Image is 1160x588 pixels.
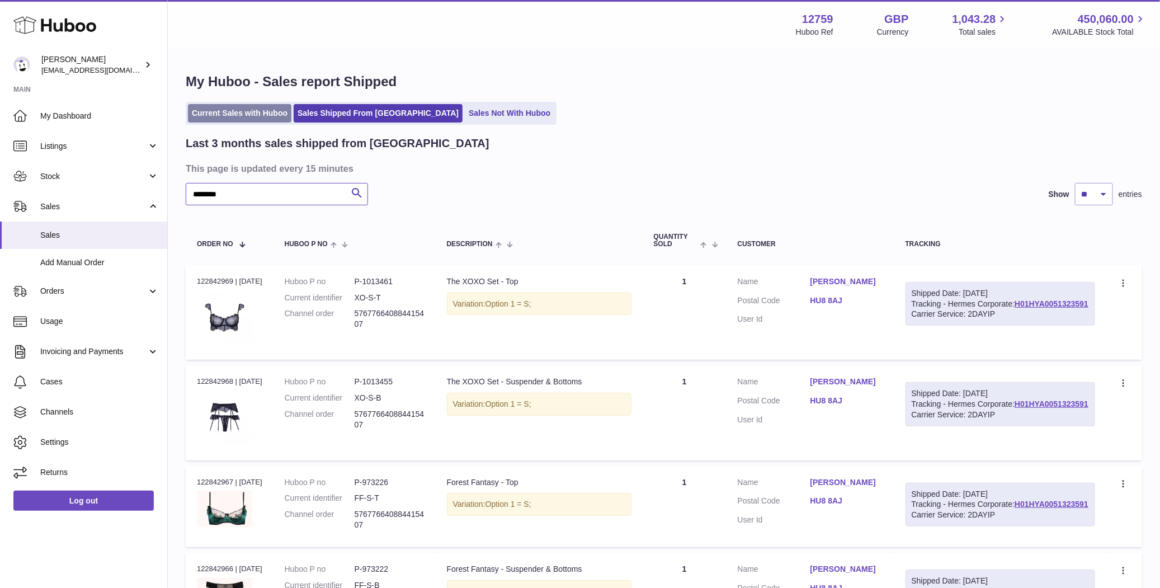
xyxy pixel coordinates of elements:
span: Sales [40,201,147,212]
div: Shipped Date: [DATE] [912,489,1089,500]
span: Total sales [959,27,1008,37]
h3: This page is updated every 15 minutes [186,162,1139,175]
span: My Dashboard [40,111,159,121]
div: Forest Fantasy - Top [447,477,631,488]
a: [PERSON_NAME] [810,477,883,488]
div: 122842966 | [DATE] [197,564,262,574]
div: Shipped Date: [DATE] [912,388,1089,399]
a: HU8 8AJ [810,396,883,406]
div: Carrier Service: 2DAYIP [912,510,1089,520]
img: sofiapanwar@unndr.com [13,57,30,73]
div: Carrier Service: 2DAYIP [912,410,1089,420]
dt: Huboo P no [285,564,355,575]
span: Cases [40,377,159,387]
a: [PERSON_NAME] [810,276,883,287]
dt: User Id [738,415,810,425]
dd: XO-S-T [355,293,425,303]
span: AVAILABLE Stock Total [1052,27,1147,37]
dt: Name [738,276,810,290]
img: 127591716467551.png [197,491,253,527]
a: [PERSON_NAME] [810,564,883,575]
dd: P-1013455 [355,377,425,387]
div: [PERSON_NAME] [41,54,142,76]
div: Variation: [447,493,631,516]
dt: Channel order [285,409,355,430]
span: Stock [40,171,147,182]
span: Orders [40,286,147,297]
dt: Channel order [285,509,355,530]
td: 1 [643,466,727,548]
dt: Postal Code [738,496,810,509]
span: Order No [197,241,233,248]
dt: Name [738,477,810,491]
h1: My Huboo - Sales report Shipped [186,73,1142,91]
div: The XOXO Set - Top [447,276,631,287]
a: 450,060.00 AVAILABLE Stock Total [1052,12,1147,37]
strong: GBP [884,12,908,27]
img: 127591729807903.png [197,290,253,346]
dt: Current identifier [285,293,355,303]
a: Sales Shipped From [GEOGRAPHIC_DATA] [294,104,463,123]
dd: 576776640884415407 [355,308,425,330]
span: Huboo P no [285,241,328,248]
div: The XOXO Set - Suspender & Bottoms [447,377,631,387]
dt: User Id [738,314,810,324]
dd: XO-S-B [355,393,425,403]
a: Current Sales with Huboo [188,104,291,123]
div: 122842968 | [DATE] [197,377,262,387]
div: Shipped Date: [DATE] [912,288,1089,299]
h2: Last 3 months sales shipped from [GEOGRAPHIC_DATA] [186,136,489,151]
div: Variation: [447,393,631,416]
div: Forest Fantasy - Suspender & Bottoms [447,564,631,575]
span: Quantity Sold [654,233,698,248]
dt: Channel order [285,308,355,330]
span: Option 1 = S; [485,399,531,408]
dt: Name [738,377,810,390]
div: Shipped Date: [DATE] [912,576,1089,586]
span: Listings [40,141,147,152]
span: Add Manual Order [40,257,159,268]
dd: FF-S-T [355,493,425,504]
dd: 576776640884415407 [355,409,425,430]
dt: Postal Code [738,396,810,409]
td: 1 [643,365,727,460]
img: 127591729807956.png [197,391,253,446]
strong: 12759 [802,12,833,27]
span: Usage [40,316,159,327]
span: Settings [40,437,159,448]
div: Tracking [906,241,1095,248]
div: Huboo Ref [796,27,833,37]
div: 122842969 | [DATE] [197,276,262,286]
dt: Current identifier [285,493,355,504]
dd: 576776640884415407 [355,509,425,530]
a: HU8 8AJ [810,295,883,306]
a: 1,043.28 Total sales [952,12,1009,37]
span: Sales [40,230,159,241]
dt: Huboo P no [285,377,355,387]
dd: P-973222 [355,564,425,575]
span: Option 1 = S; [485,500,531,509]
div: 122842967 | [DATE] [197,477,262,487]
span: Channels [40,407,159,417]
div: Tracking - Hermes Corporate: [906,382,1095,426]
dt: Huboo P no [285,276,355,287]
div: Variation: [447,293,631,316]
span: 450,060.00 [1078,12,1134,27]
div: Currency [877,27,909,37]
dt: Huboo P no [285,477,355,488]
td: 1 [643,265,727,360]
span: Description [447,241,493,248]
span: [EMAIL_ADDRESS][DOMAIN_NAME] [41,65,164,74]
div: Tracking - Hermes Corporate: [906,282,1095,326]
a: H01HYA0051323591 [1015,399,1088,408]
dt: Current identifier [285,393,355,403]
dt: User Id [738,515,810,525]
span: Option 1 = S; [485,299,531,308]
span: Invoicing and Payments [40,346,147,357]
a: HU8 8AJ [810,496,883,506]
dd: P-973226 [355,477,425,488]
span: 1,043.28 [952,12,996,27]
dd: P-1013461 [355,276,425,287]
div: Tracking - Hermes Corporate: [906,483,1095,527]
a: Sales Not With Huboo [465,104,554,123]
